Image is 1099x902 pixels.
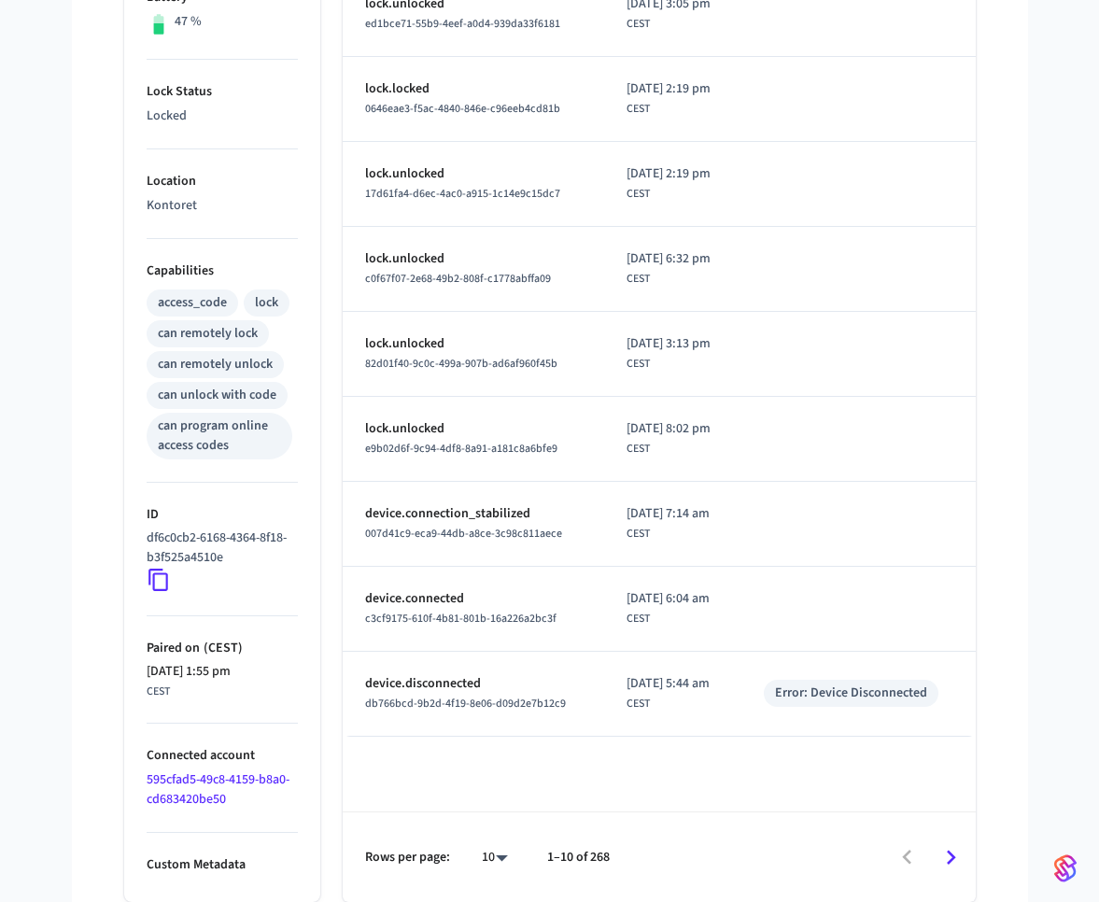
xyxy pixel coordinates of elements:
[627,79,711,118] div: Europe/Stockholm
[627,589,710,609] span: [DATE] 6:04 am
[365,164,582,184] p: lock.unlocked
[627,504,710,524] span: [DATE] 7:14 am
[365,249,582,269] p: lock.unlocked
[147,505,298,525] p: ID
[775,684,927,703] div: Error: Device Disconnected
[627,589,710,627] div: Europe/Stockholm
[547,848,610,867] p: 1–10 of 268
[200,639,243,657] span: ( CEST )
[627,271,650,288] span: CEST
[627,419,711,439] span: [DATE] 8:02 pm
[147,639,298,658] p: Paired on
[365,334,582,354] p: lock.unlocked
[147,684,170,700] span: CEST
[175,12,202,32] p: 47 %
[627,696,650,712] span: CEST
[627,249,711,269] span: [DATE] 6:32 pm
[627,504,710,543] div: Europe/Stockholm
[627,186,650,203] span: CEST
[365,419,582,439] p: lock.unlocked
[1054,853,1077,883] img: SeamLogoGradient.69752ec5.svg
[365,186,560,202] span: 17d61fa4-d6ec-4ac0-a915-1c14e9c15dc7
[365,79,582,99] p: lock.locked
[365,848,450,867] p: Rows per page:
[158,416,281,456] div: can program online access codes
[627,674,710,712] div: Europe/Stockholm
[158,324,258,344] div: can remotely lock
[365,441,557,457] span: e9b02d6f-9c94-4df8-8a91-a181c8a6bfe9
[365,611,557,627] span: c3cf9175-610f-4b81-801b-16a226a2bc3f
[365,696,566,712] span: db766bcd-9b2d-4f19-8e06-d09d2e7b12c9
[147,855,298,875] p: Custom Metadata
[147,196,298,216] p: Kontoret
[147,261,298,281] p: Capabilities
[929,836,973,880] button: Go to next page
[147,172,298,191] p: Location
[147,662,231,700] div: Europe/Stockholm
[365,101,560,117] span: 0646eae3-f5ac-4840-846e-c96eeb4cd81b
[627,79,711,99] span: [DATE] 2:19 pm
[255,293,278,313] div: lock
[147,770,289,809] a: 595cfad5-49c8-4159-b8a0-cd683420be50
[147,82,298,102] p: Lock Status
[472,844,517,871] div: 10
[627,611,650,627] span: CEST
[158,293,227,313] div: access_code
[627,334,711,354] span: [DATE] 3:13 pm
[627,16,650,33] span: CEST
[365,356,557,372] span: 82d01f40-9c0c-499a-907b-ad6af960f45b
[365,526,562,542] span: 007d41c9-eca9-44db-a8ce-3c98c811aece
[147,529,290,568] p: df6c0cb2-6168-4364-8f18-b3f525a4510e
[365,589,582,609] p: device.connected
[627,164,711,184] span: [DATE] 2:19 pm
[627,356,650,373] span: CEST
[627,101,650,118] span: CEST
[627,526,650,543] span: CEST
[365,504,582,524] p: device.connection_stabilized
[365,16,560,32] span: ed1bce71-55b9-4eef-a0d4-939da33f6181
[365,674,582,694] p: device.disconnected
[627,441,650,458] span: CEST
[627,334,711,373] div: Europe/Stockholm
[627,419,711,458] div: Europe/Stockholm
[158,355,273,374] div: can remotely unlock
[365,271,551,287] span: c0f67f07-2e68-49b2-808f-c1778abffa09
[158,386,276,405] div: can unlock with code
[627,249,711,288] div: Europe/Stockholm
[627,164,711,203] div: Europe/Stockholm
[147,662,231,682] span: [DATE] 1:55 pm
[147,106,298,126] p: Locked
[147,746,298,766] p: Connected account
[627,674,710,694] span: [DATE] 5:44 am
